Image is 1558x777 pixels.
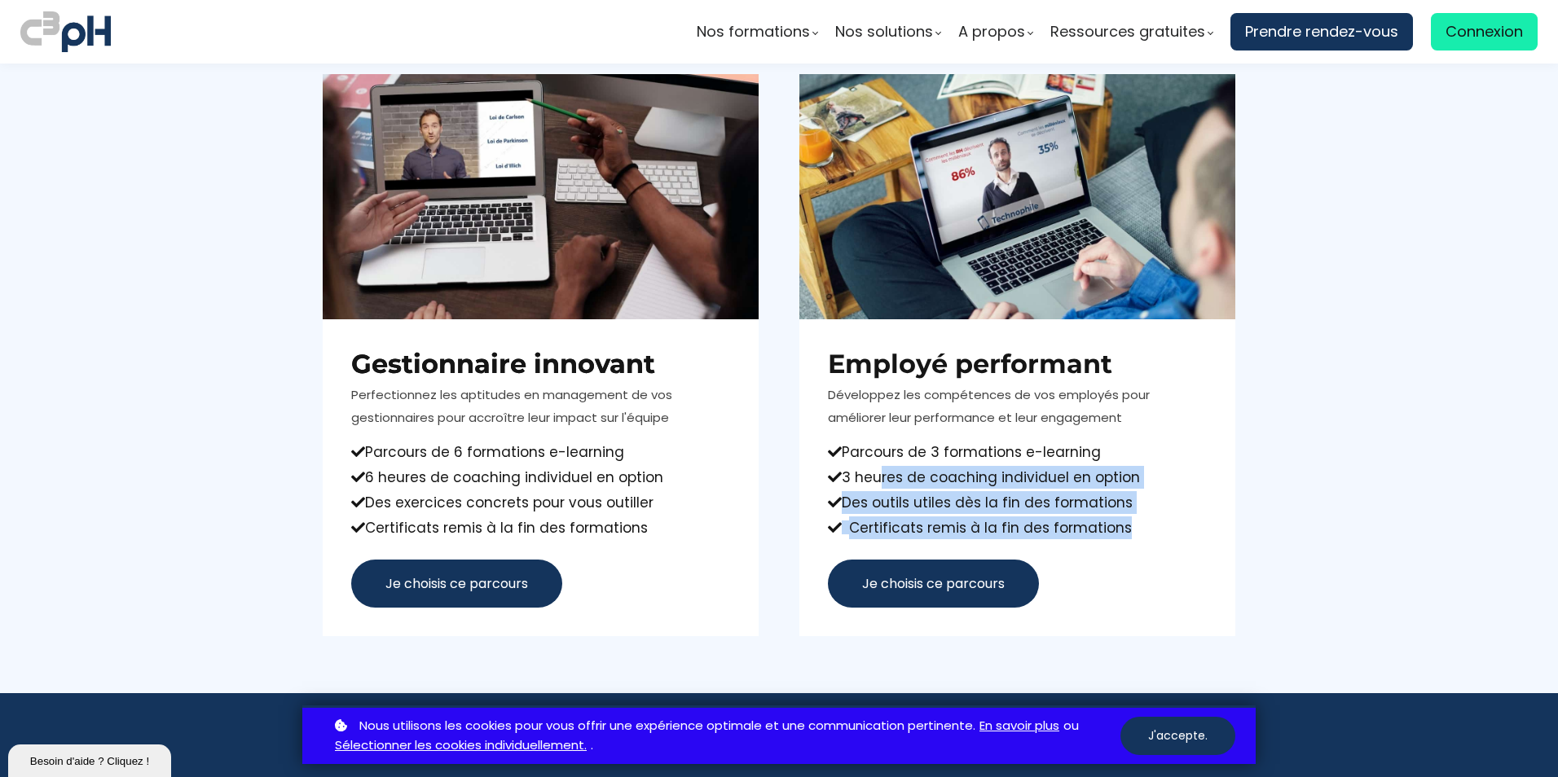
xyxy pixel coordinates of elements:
[351,516,730,539] div: Certificats remis à la fin des formations
[828,466,1207,489] div: 3 heures de coaching individuel en option
[331,716,1120,757] p: ou .
[828,491,1207,514] div: Des outils utiles dès la fin des formations
[351,441,730,463] div: Parcours de 6 formations e-learning
[1120,717,1235,755] button: J'accepte.
[351,386,672,426] span: Perfectionnez les aptitudes en management de vos gestionnaires pour accroître leur impact sur l'é...
[828,441,1207,463] div: Parcours de 3 formations e-learning
[1431,13,1538,50] a: Connexion
[1050,20,1205,44] span: Ressources gratuites
[828,560,1039,608] button: Je choisis ce parcours
[359,716,975,736] span: Nous utilisons les cookies pour vous offrir une expérience optimale et une communication pertinente.
[979,716,1059,736] a: En savoir plus
[835,20,933,44] span: Nos solutions
[828,386,1150,426] span: Développez les compétences de vos employés pour améliorer leur performance et leur engagement
[351,348,655,380] b: Gestionnaire innovant
[385,573,528,594] span: Je choisis ce parcours
[351,466,730,489] div: 6 heures de coaching individuel en option
[351,560,562,608] button: Je choisis ce parcours
[1230,13,1413,50] a: Prendre rendez-vous
[1245,20,1398,44] span: Prendre rendez-vous
[958,20,1025,44] span: A propos
[828,516,1207,539] div: Certificats remis à la fin des formations
[8,741,174,777] iframe: chat widget
[862,573,1005,594] span: Je choisis ce parcours
[335,735,587,756] a: Sélectionner les cookies individuellement.
[20,8,111,55] img: logo C3PH
[1446,20,1523,44] span: Connexion
[828,348,1112,380] strong: Employé performant
[351,491,730,514] div: Des exercices concrets pour vous outiller
[697,20,810,44] span: Nos formations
